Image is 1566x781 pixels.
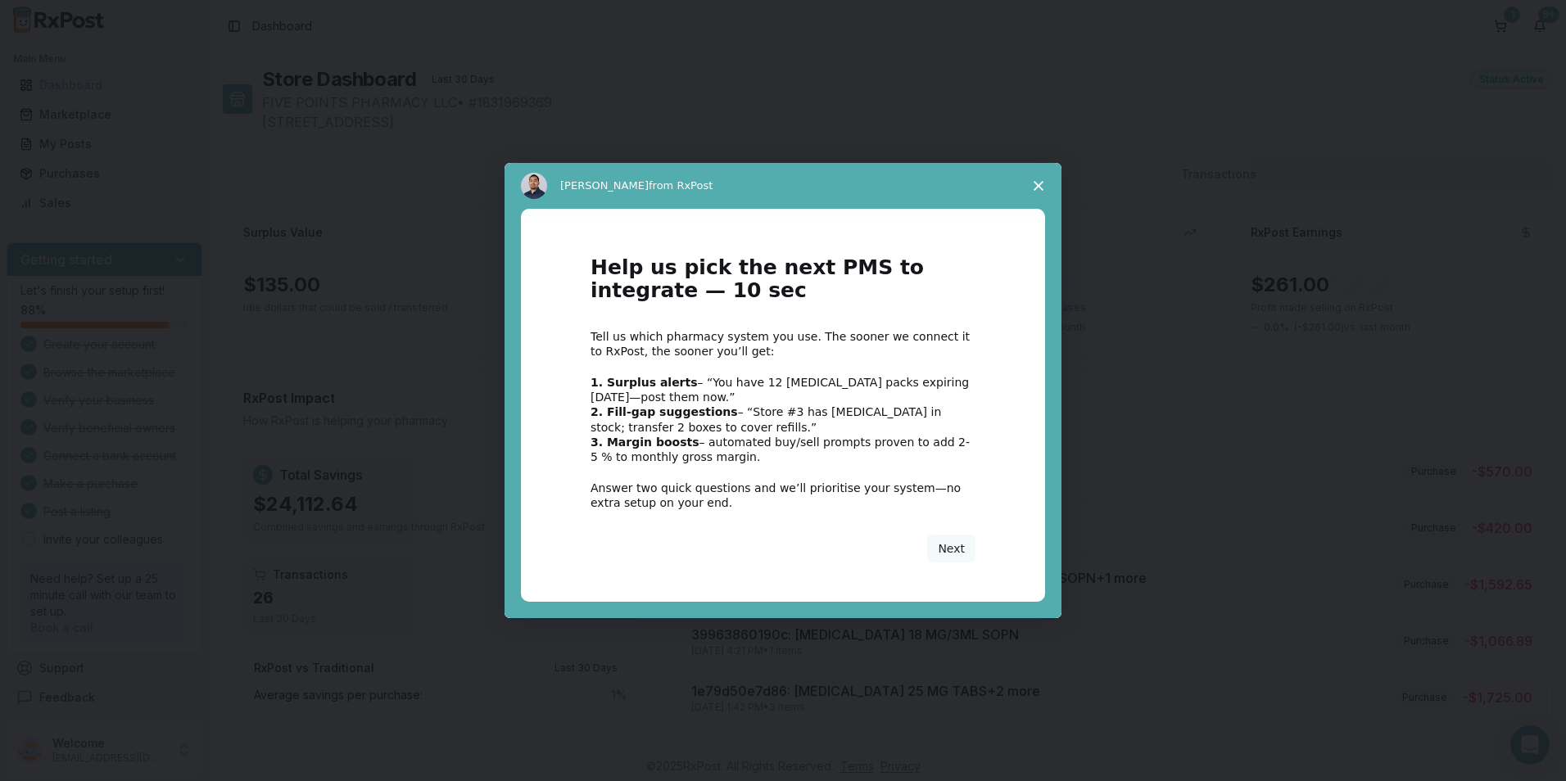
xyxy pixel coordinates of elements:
div: – automated buy/sell prompts proven to add 2-5 % to monthly gross margin. [591,435,975,464]
div: – “You have 12 [MEDICAL_DATA] packs expiring [DATE]—post them now.” [591,375,975,404]
span: Close survey [1016,163,1061,209]
span: [PERSON_NAME] [560,179,649,192]
b: 2. Fill-gap suggestions [591,405,738,418]
div: – “Store #3 has [MEDICAL_DATA] in stock; transfer 2 boxes to cover refills.” [591,404,975,434]
b: 1. Surplus alerts [591,376,698,389]
b: 3. Margin boosts [591,436,699,449]
button: Next [927,535,975,562]
img: Profile image for Manuel [521,173,547,199]
span: from RxPost [649,179,713,192]
h1: Help us pick the next PMS to integrate — 10 sec [591,256,975,313]
div: Answer two quick questions and we’ll prioritise your system—no extra setup on your end. [591,481,975,510]
div: Tell us which pharmacy system you use. The sooner we connect it to RxPost, the sooner you’ll get: [591,329,975,359]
